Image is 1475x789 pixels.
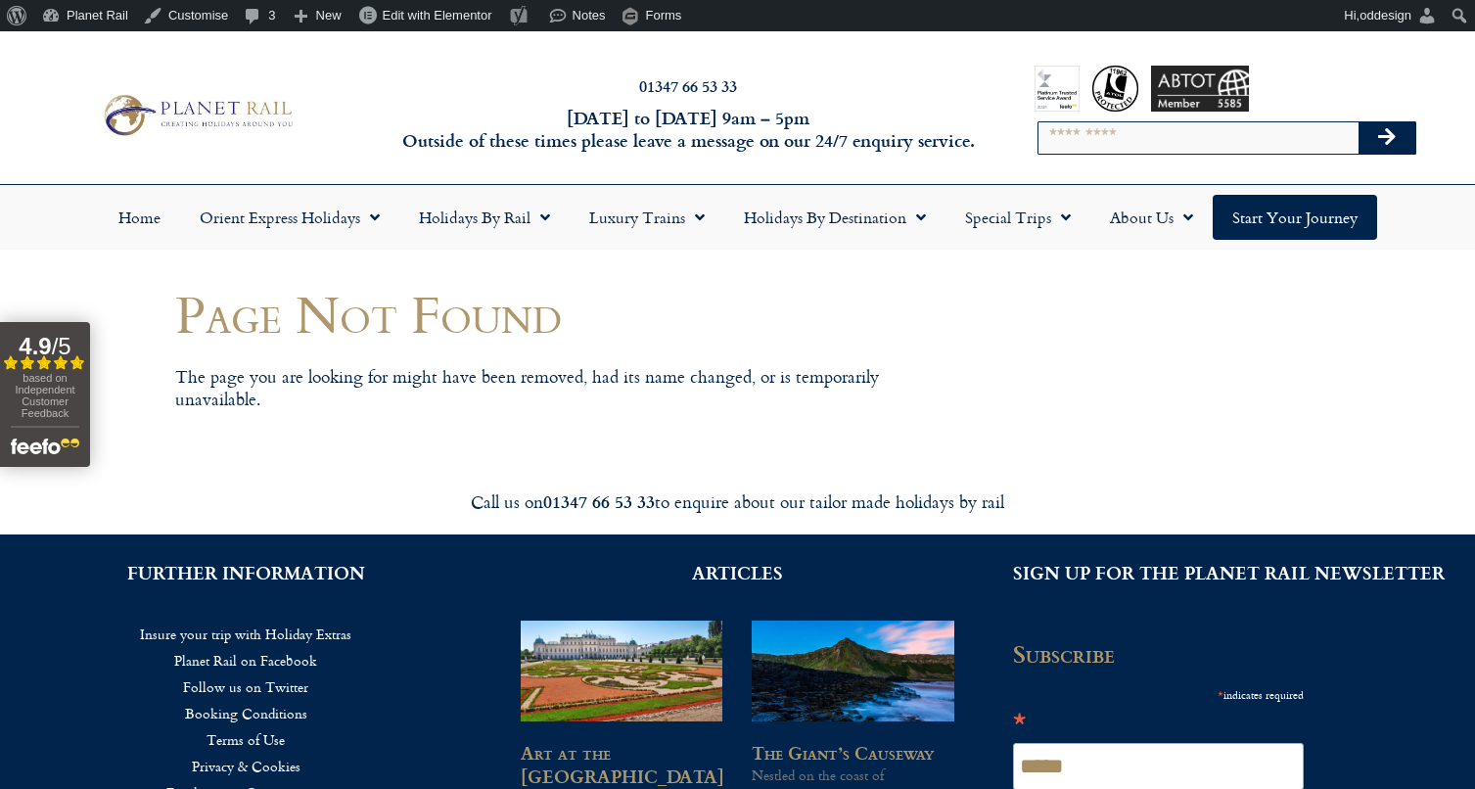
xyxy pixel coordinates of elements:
[99,195,180,240] a: Home
[190,490,1286,513] div: Call us on to enquire about our tailor made holidays by rail
[10,195,1465,240] nav: Menu
[175,365,909,411] p: The page you are looking for might have been removed, had its name changed, or is temporarily una...
[29,673,462,700] a: Follow us on Twitter
[29,726,462,753] a: Terms of Use
[521,564,953,581] h2: ARTICLES
[399,195,570,240] a: Holidays by Rail
[383,8,492,23] span: Edit with Elementor
[1013,564,1446,581] h2: SIGN UP FOR THE PLANET RAIL NEWSLETTER
[29,753,462,779] a: Privacy & Cookies
[1360,8,1411,23] span: oddesign
[398,107,979,153] h6: [DATE] to [DATE] 9am – 5pm Outside of these times please leave a message on our 24/7 enquiry serv...
[1013,681,1305,706] div: indicates required
[1359,122,1415,154] button: Search
[945,195,1090,240] a: Special Trips
[29,564,462,581] h2: FURTHER INFORMATION
[724,195,945,240] a: Holidays by Destination
[29,700,462,726] a: Booking Conditions
[96,90,298,139] img: Planet Rail Train Holidays Logo
[1013,640,1316,668] h2: Subscribe
[29,647,462,673] a: Planet Rail on Facebook
[1213,195,1377,240] a: Start your Journey
[1090,195,1213,240] a: About Us
[180,195,399,240] a: Orient Express Holidays
[175,285,909,343] h1: Page Not Found
[752,739,934,766] a: The Giant’s Causeway
[570,195,724,240] a: Luxury Trains
[29,621,462,647] a: Insure your trip with Holiday Extras
[543,488,655,514] strong: 01347 66 53 33
[639,74,737,97] a: 01347 66 53 33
